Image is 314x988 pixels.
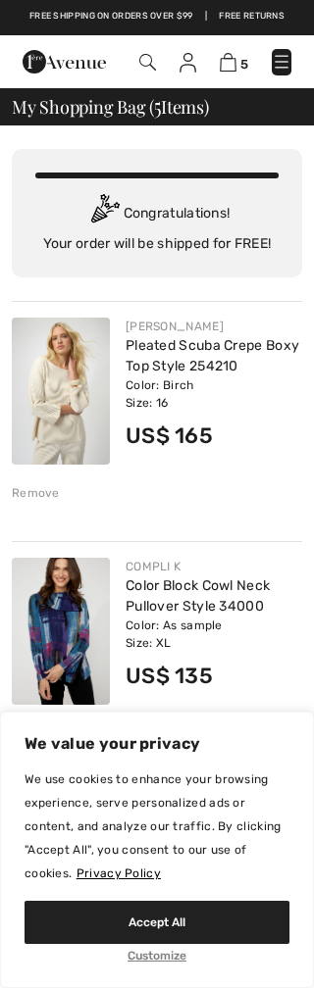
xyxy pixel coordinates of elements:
[240,57,248,72] span: 5
[126,318,302,335] div: [PERSON_NAME]
[84,194,124,233] img: Congratulation2.svg
[25,901,289,944] button: Accept All
[126,337,299,374] a: Pleated Scuba Crepe Boxy Top Style 254210
[126,663,213,689] span: US$ 135
[154,94,161,117] span: 5
[23,50,106,74] img: 1ère Avenue
[180,53,196,73] img: My Info
[76,865,162,881] a: Privacy Policy
[219,10,285,24] a: Free Returns
[35,194,279,254] div: Congratulations! Your order will be shipped for FREE!
[126,376,302,412] div: Color: Birch Size: 16
[1,732,313,756] p: We value your privacy
[23,53,106,70] a: 1ère Avenue
[12,318,110,465] img: Pleated Scuba Crepe Boxy Top Style 254210
[139,54,156,71] img: Search
[126,577,270,615] a: Color Block Cowl Neck Pullover Style 34000
[205,10,207,24] span: |
[128,944,186,967] button: Customize
[12,98,209,116] span: My Shopping Bag ( Items)
[12,558,110,705] img: Color Block Cowl Neck Pullover Style 34000
[29,10,193,24] a: Free shipping on orders over $99
[272,52,291,72] img: Menu
[12,484,60,502] div: Remove
[126,422,213,449] span: US$ 165
[220,52,248,73] a: 5
[126,617,302,652] div: Color: As sample Size: XL
[220,53,236,72] img: Shopping Bag
[25,767,289,885] p: We use cookies to enhance your browsing experience, serve personalized ads or content, and analyz...
[126,558,302,575] div: COMPLI K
